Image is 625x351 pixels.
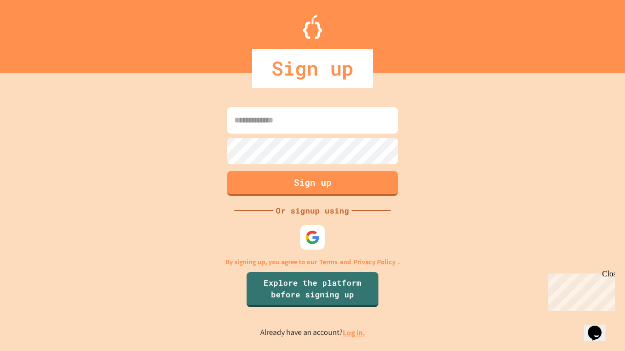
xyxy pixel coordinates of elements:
[303,15,322,39] img: Logo.svg
[227,171,398,196] button: Sign up
[354,257,396,267] a: Privacy Policy
[252,49,373,88] div: Sign up
[319,257,337,267] a: Terms
[247,272,378,307] a: Explore the platform before signing up
[584,312,615,341] iframe: chat widget
[544,270,615,311] iframe: chat widget
[305,230,320,245] img: google-icon.svg
[343,328,365,338] a: Log in.
[260,327,365,339] p: Already have an account?
[226,257,400,267] p: By signing up, you agree to our and .
[4,4,67,62] div: Chat with us now!Close
[273,205,352,216] div: Or signup using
